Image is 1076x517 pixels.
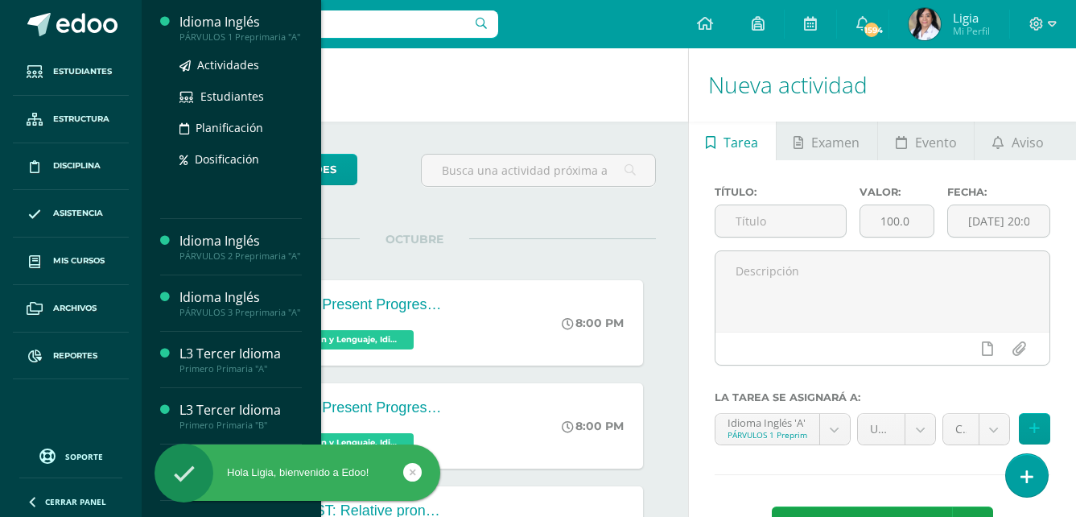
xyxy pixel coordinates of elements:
a: Estudiantes [179,87,302,105]
span: Unidad 4 [870,414,893,445]
a: Dosificación [179,150,302,168]
span: Comunicación y Lenguaje, Idioma Extranjero 'B' [253,433,414,453]
h1: Actividades [161,48,669,122]
div: Final Test: Present Progressive [253,399,446,416]
a: Disciplina [13,143,129,191]
label: Título: [715,186,847,198]
div: Idioma Inglés [179,13,302,31]
input: Busca una actividad próxima aquí... [422,155,654,186]
div: Idioma Inglés 'A' [728,414,807,429]
div: Idioma Inglés [179,288,302,307]
img: 370ed853a3a320774bc16059822190fc.png [909,8,941,40]
label: Fecha: [947,186,1050,198]
span: Soporte [65,451,103,462]
a: Unidad 4 [858,414,935,445]
div: Primero Primaria "A" [179,363,302,374]
span: Disciplina [53,159,101,172]
div: PÁRVULOS 2 Preprimaria "A" [179,250,302,262]
a: L3 Tercer IdiomaPrimero Primaria "B" [179,401,302,431]
span: Tarea [724,123,758,162]
a: L3 Tercer IdiomaPrimero Primaria "A" [179,345,302,374]
h1: Nueva actividad [708,48,1057,122]
input: Título [715,205,847,237]
a: Estructura [13,96,129,143]
span: OCTUBRE [360,232,469,246]
input: Puntos máximos [860,205,933,237]
label: La tarea se asignará a: [715,391,1050,403]
span: Planificación [196,120,263,135]
a: Idioma InglésPÁRVULOS 3 Preprimaria "A" [179,288,302,318]
a: Asistencia [13,190,129,238]
div: 8:00 PM [562,419,624,433]
span: Cerrar panel [45,496,106,507]
div: L3 Tercer Idioma [179,401,302,420]
a: Planificación [179,118,302,137]
div: Idioma Inglés [179,232,302,250]
span: Estructura [53,113,109,126]
span: Estudiantes [53,65,112,78]
span: Counts objects from 1 to 10 (20.0%) [955,414,967,445]
span: Aviso [1012,123,1044,162]
span: Mi Perfil [953,24,990,38]
span: Actividades [197,57,259,72]
a: Counts objects from 1 to 10 (20.0%) [943,414,1009,445]
span: Mis cursos [53,254,105,267]
a: Actividades [179,56,302,74]
a: Estudiantes [13,48,129,96]
input: Fecha de entrega [948,205,1049,237]
div: PÁRVULOS 1 Preprimaria [728,429,807,440]
div: PÁRVULOS 1 Preprimaria "A" [179,31,302,43]
span: Archivos [53,302,97,315]
span: Examen [811,123,860,162]
a: Mis cursos [13,238,129,285]
a: Tarea [689,122,776,160]
a: Evento [878,122,974,160]
span: Reportes [53,349,97,362]
a: Reportes [13,333,129,380]
label: Valor: [860,186,934,198]
span: 1594 [863,21,880,39]
a: Archivos [13,285,129,333]
span: Ligia [953,10,990,26]
a: Idioma InglésPÁRVULOS 1 Preprimaria "A" [179,13,302,43]
span: Estudiantes [200,89,264,104]
a: Idioma Inglés 'A'PÁRVULOS 1 Preprimaria [715,414,850,445]
input: Busca un usuario... [152,10,498,38]
div: L3 Tercer Idioma [179,345,302,363]
div: PÁRVULOS 3 Preprimaria "A" [179,307,302,318]
div: Final Test: Present Progressive [253,296,446,313]
span: Comunicación y Lenguaje, Idioma Extranjero 'A' [253,330,414,349]
a: Idioma InglésPÁRVULOS 2 Preprimaria "A" [179,232,302,262]
div: Hola Ligia, bienvenido a Edoo! [155,465,440,480]
div: Primero Primaria "B" [179,420,302,431]
a: Aviso [975,122,1061,160]
span: Asistencia [53,207,103,220]
span: Dosificación [195,151,259,167]
a: Examen [777,122,877,160]
a: Soporte [19,445,122,466]
span: Evento [915,123,957,162]
div: 8:00 PM [562,316,624,330]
